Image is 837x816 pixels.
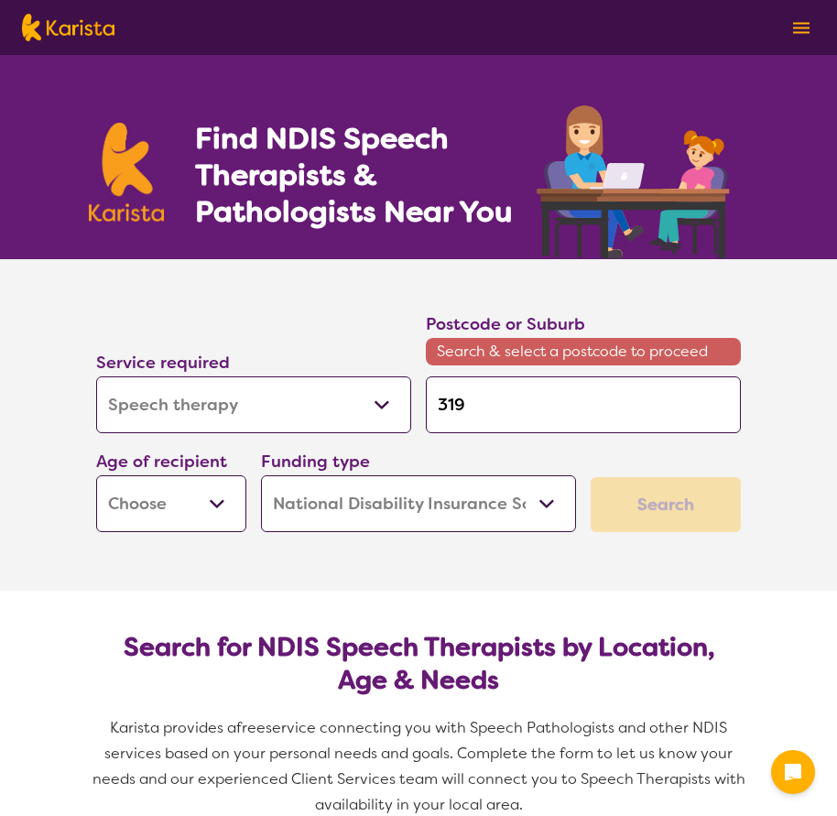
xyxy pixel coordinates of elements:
label: Service required [96,352,230,374]
label: Funding type [261,451,370,473]
h1: Find NDIS Speech Therapists & Pathologists Near You [195,120,534,230]
img: speech-therapy [522,99,748,259]
label: Postcode or Suburb [426,313,585,335]
label: Age of recipient [96,451,227,473]
img: menu [793,22,810,34]
span: Search & select a postcode to proceed [426,338,741,365]
input: Type [426,376,741,433]
span: service connecting you with Speech Pathologists and other NDIS services based on your personal ne... [92,718,749,814]
span: Karista provides a [110,718,236,737]
img: Karista logo [89,123,164,222]
img: Karista logo [22,14,114,41]
h2: Search for NDIS Speech Therapists by Location, Age & Needs [111,631,726,697]
span: free [236,718,266,737]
